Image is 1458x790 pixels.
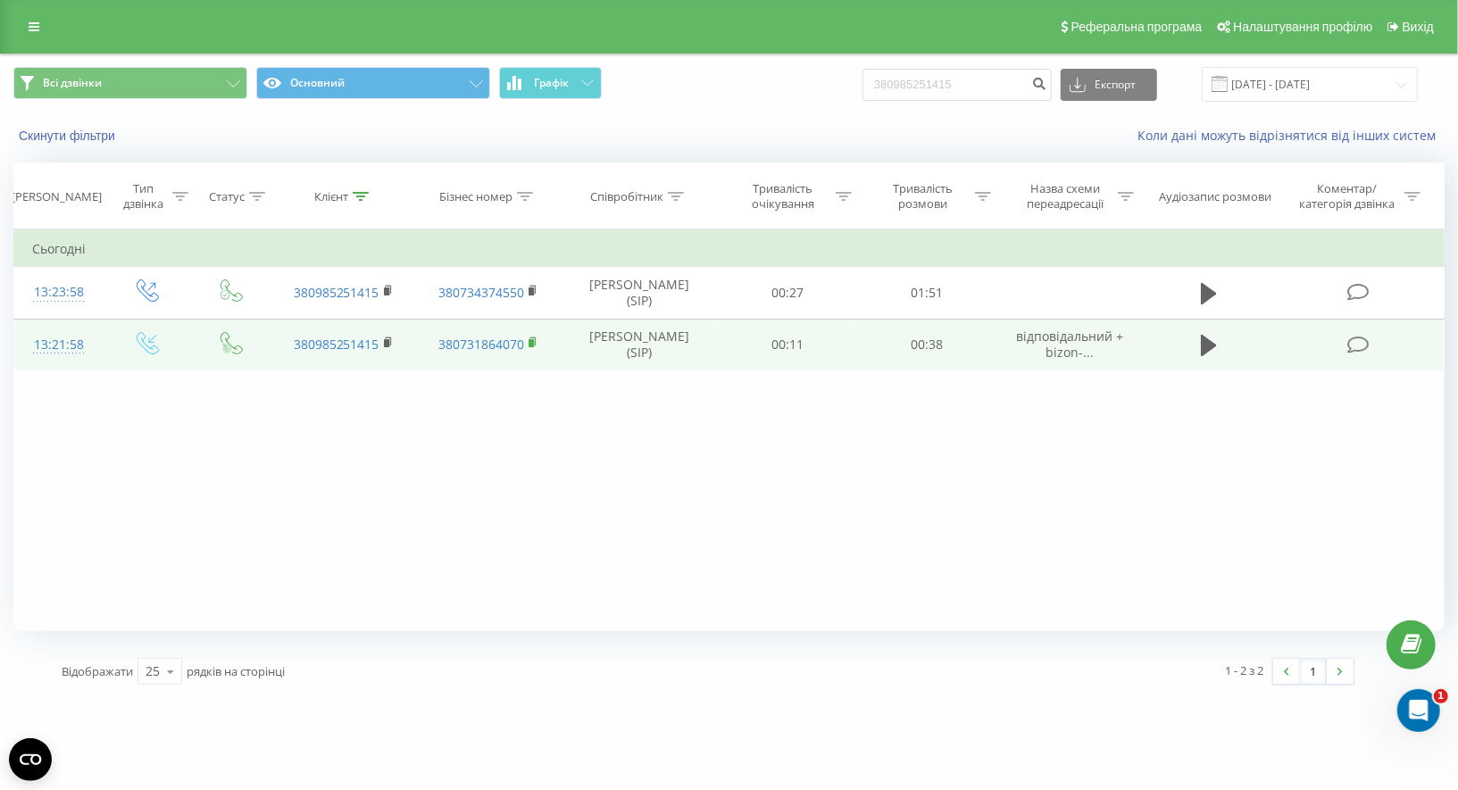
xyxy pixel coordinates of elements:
button: Експорт [1061,69,1157,101]
a: 380985251415 [294,336,379,353]
div: 1 - 2 з 2 [1226,661,1264,679]
a: 380731864070 [438,336,524,353]
span: Графік [534,77,569,89]
iframe: Intercom live chat [1397,689,1440,732]
a: 1 [1300,659,1327,684]
span: Відображати [62,663,133,679]
span: рядків на сторінці [187,663,285,679]
div: Тип дзвінка [119,181,167,212]
div: 25 [146,662,160,680]
div: Клієнт [314,189,348,204]
div: Тривалість розмови [875,181,971,212]
input: Пошук за номером [862,69,1052,101]
div: Назва схеми переадресації [1018,181,1113,212]
span: Реферальна програма [1071,20,1203,34]
td: 00:11 [718,319,857,370]
a: 380734374550 [438,284,524,301]
span: Вихід [1403,20,1434,34]
div: 13:21:58 [32,328,86,362]
div: [PERSON_NAME] [12,189,102,204]
td: [PERSON_NAME] (SIP) [562,267,718,319]
span: Всі дзвінки [43,76,102,90]
button: Скинути фільтри [13,128,124,144]
td: 00:27 [718,267,857,319]
td: 01:51 [857,267,996,319]
button: Основний [256,67,490,99]
div: Тривалість очікування [736,181,831,212]
td: 00:38 [857,319,996,370]
span: 1 [1434,689,1448,703]
div: Статус [209,189,245,204]
td: [PERSON_NAME] (SIP) [562,319,718,370]
a: 380985251415 [294,284,379,301]
span: відповідальний + ﻿bizon-... [1016,328,1123,361]
div: Аудіозапис розмови [1159,189,1271,204]
td: Сьогодні [14,231,1445,267]
span: Налаштування профілю [1233,20,1372,34]
div: Співробітник [590,189,663,204]
div: 13:23:58 [32,275,86,310]
button: Графік [499,67,602,99]
button: Всі дзвінки [13,67,247,99]
a: Коли дані можуть відрізнятися вiд інших систем [1137,127,1445,144]
div: Коментар/категорія дзвінка [1296,181,1400,212]
div: Бізнес номер [439,189,512,204]
button: Open CMP widget [9,738,52,781]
